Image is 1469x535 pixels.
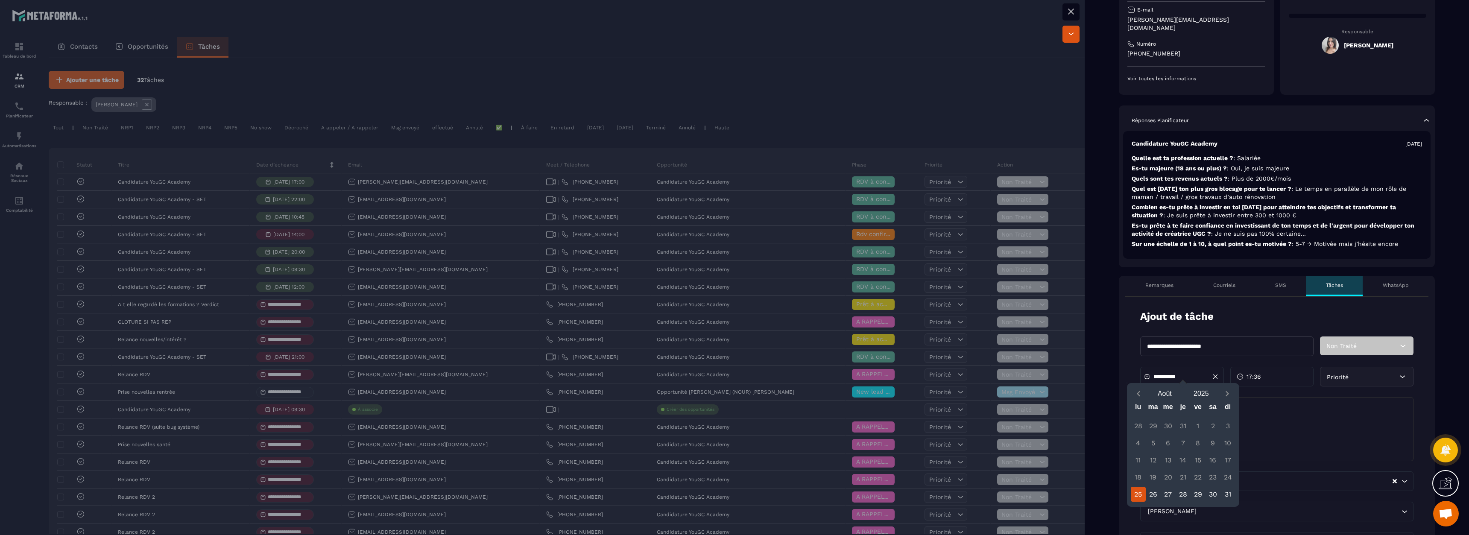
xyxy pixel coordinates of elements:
[1292,240,1398,247] span: : 5-7 → Motivée mais j’hésite encore
[1176,418,1191,433] div: 31
[1176,487,1191,502] div: 28
[1275,282,1286,289] p: SMS
[1198,477,1392,486] input: Search for option
[1132,164,1422,172] p: Es-tu majeure (18 ans ou plus) ?
[1247,372,1261,381] span: 17:36
[1147,386,1183,401] button: Open months overlay
[1131,470,1146,485] div: 18
[1176,470,1191,485] div: 21
[1132,240,1422,248] p: Sur une échelle de 1 à 10, à quel point es-tu motivée ?
[1132,117,1189,124] p: Réponses Planificateur
[1127,75,1265,82] p: Voir toutes les informations
[1131,436,1146,450] div: 4
[1220,453,1235,468] div: 17
[1206,470,1220,485] div: 23
[1132,140,1217,148] p: Candidature YouGC Academy
[1132,203,1422,219] p: Combien es-tu prête à investir en toi [DATE] pour atteindre tes objectifs et transformer ta situa...
[1191,487,1206,502] div: 29
[1326,342,1357,349] span: Non Traité
[1131,418,1235,502] div: Calendar days
[1131,401,1146,416] div: lu
[1393,478,1397,485] button: Clear Selected
[1233,155,1261,161] span: : Salariée
[1383,282,1409,289] p: WhatsApp
[1206,487,1220,502] div: 30
[1220,487,1235,502] div: 31
[1146,507,1198,516] span: [PERSON_NAME]
[1131,453,1146,468] div: 11
[1220,470,1235,485] div: 24
[1220,401,1235,416] div: di
[1161,401,1176,416] div: me
[1146,487,1161,502] div: 26
[1161,418,1176,433] div: 30
[1227,165,1289,172] span: : Oui, je suis majeure
[1146,436,1161,450] div: 5
[1146,418,1161,433] div: 29
[1191,418,1206,433] div: 1
[1176,401,1191,416] div: je
[1191,470,1206,485] div: 22
[1161,470,1176,485] div: 20
[1176,453,1191,468] div: 14
[1131,401,1235,502] div: Calendar wrapper
[1327,374,1349,380] span: Priorité
[1191,436,1206,450] div: 8
[1146,401,1161,416] div: ma
[1326,282,1343,289] p: Tâches
[1132,154,1422,162] p: Quelle est ta profession actuelle ?
[1211,230,1306,237] span: : Je ne suis pas 100% certaine...
[1183,386,1220,401] button: Open years overlay
[1206,418,1220,433] div: 2
[1140,471,1413,491] div: Search for option
[1131,487,1146,502] div: 25
[1206,436,1220,450] div: 9
[1132,185,1422,201] p: Quel est [DATE] ton plus gros blocage pour te lancer ?
[1146,470,1161,485] div: 19
[1132,222,1422,238] p: Es-tu prête à te faire confiance en investissant de ton temps et de l'argent pour développer ton ...
[1131,418,1146,433] div: 28
[1433,501,1459,526] a: Ouvrir le chat
[1161,453,1176,468] div: 13
[1132,175,1422,183] p: Quels sont tes revenus actuels ?
[1220,418,1235,433] div: 3
[1191,401,1206,416] div: ve
[1220,436,1235,450] div: 10
[1140,310,1214,324] p: Ajout de tâche
[1163,212,1296,219] span: : Je suis prête à investir entre 300 et 1000 €
[1206,453,1220,468] div: 16
[1405,140,1422,147] p: [DATE]
[1220,388,1235,399] button: Next month
[1161,436,1176,450] div: 6
[1228,175,1291,182] span: : Plus de 2000€/mois
[1145,282,1173,289] p: Remarques
[1176,436,1191,450] div: 7
[1131,388,1147,399] button: Previous month
[1198,507,1399,516] input: Search for option
[1213,282,1235,289] p: Courriels
[1146,453,1161,468] div: 12
[1191,453,1206,468] div: 15
[1206,401,1220,416] div: sa
[1140,502,1413,521] div: Search for option
[1161,487,1176,502] div: 27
